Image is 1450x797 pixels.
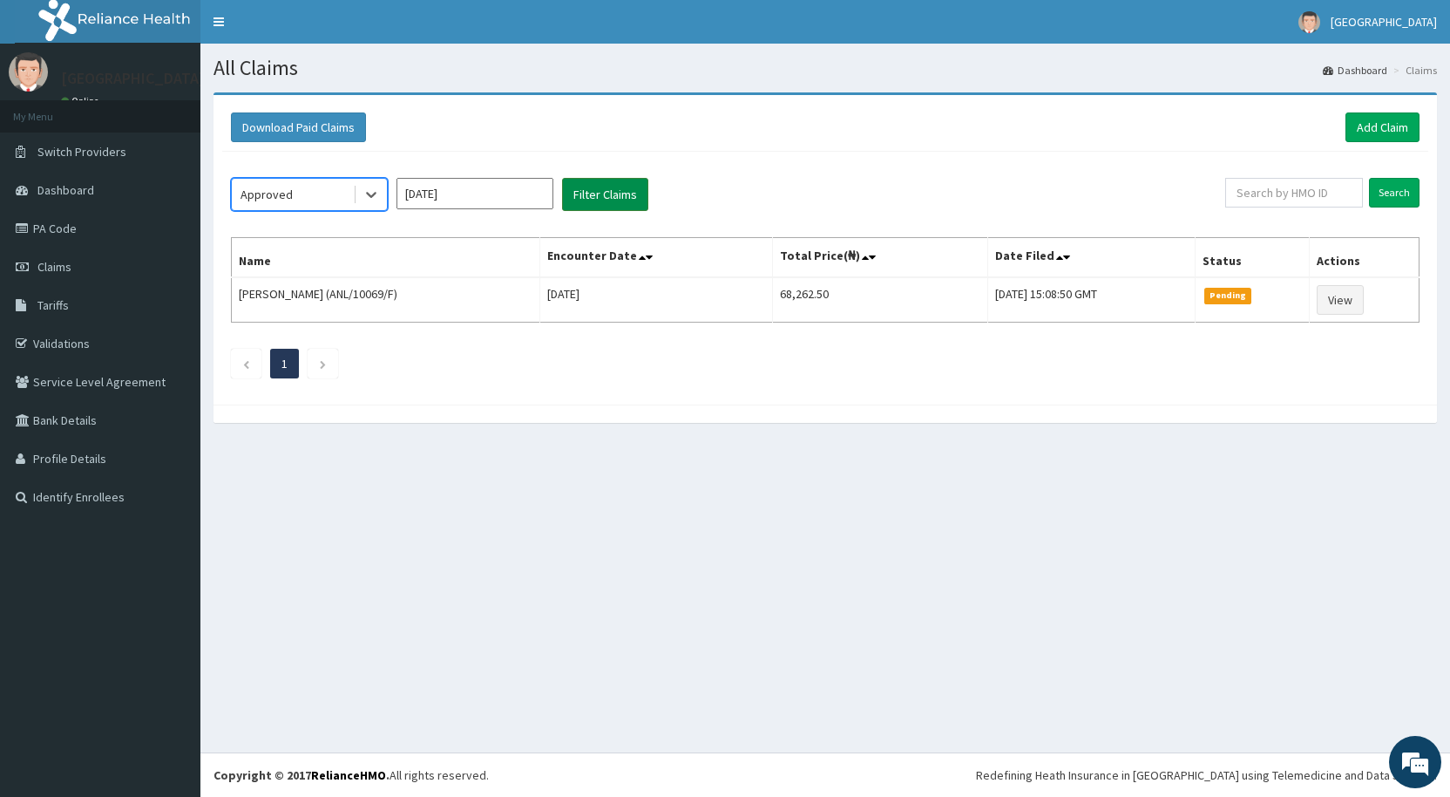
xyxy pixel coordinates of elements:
[37,297,69,313] span: Tariffs
[241,186,293,203] div: Approved
[1195,238,1309,278] th: Status
[1345,112,1420,142] a: Add Claim
[1298,11,1320,33] img: User Image
[772,277,987,323] td: 68,262.50
[311,767,386,783] a: RelianceHMO
[1317,285,1364,315] a: View
[1204,288,1252,303] span: Pending
[37,259,71,275] span: Claims
[539,277,772,323] td: [DATE]
[231,112,366,142] button: Download Paid Claims
[213,767,390,783] strong: Copyright © 2017 .
[37,182,94,198] span: Dashboard
[61,95,103,107] a: Online
[9,52,48,92] img: User Image
[242,356,250,371] a: Previous page
[1389,63,1437,78] li: Claims
[772,238,987,278] th: Total Price(₦)
[396,178,553,209] input: Select Month and Year
[61,71,205,86] p: [GEOGRAPHIC_DATA]
[1225,178,1363,208] input: Search by HMO ID
[213,57,1437,79] h1: All Claims
[1323,63,1387,78] a: Dashboard
[987,277,1195,323] td: [DATE] 15:08:50 GMT
[987,238,1195,278] th: Date Filed
[232,277,540,323] td: [PERSON_NAME] (ANL/10069/F)
[976,766,1437,784] div: Redefining Heath Insurance in [GEOGRAPHIC_DATA] using Telemedicine and Data Science!
[1369,178,1420,208] input: Search
[539,238,772,278] th: Encounter Date
[281,356,288,371] a: Page 1 is your current page
[232,238,540,278] th: Name
[37,144,126,160] span: Switch Providers
[200,753,1450,797] footer: All rights reserved.
[562,178,648,211] button: Filter Claims
[1331,14,1437,30] span: [GEOGRAPHIC_DATA]
[1309,238,1419,278] th: Actions
[319,356,327,371] a: Next page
